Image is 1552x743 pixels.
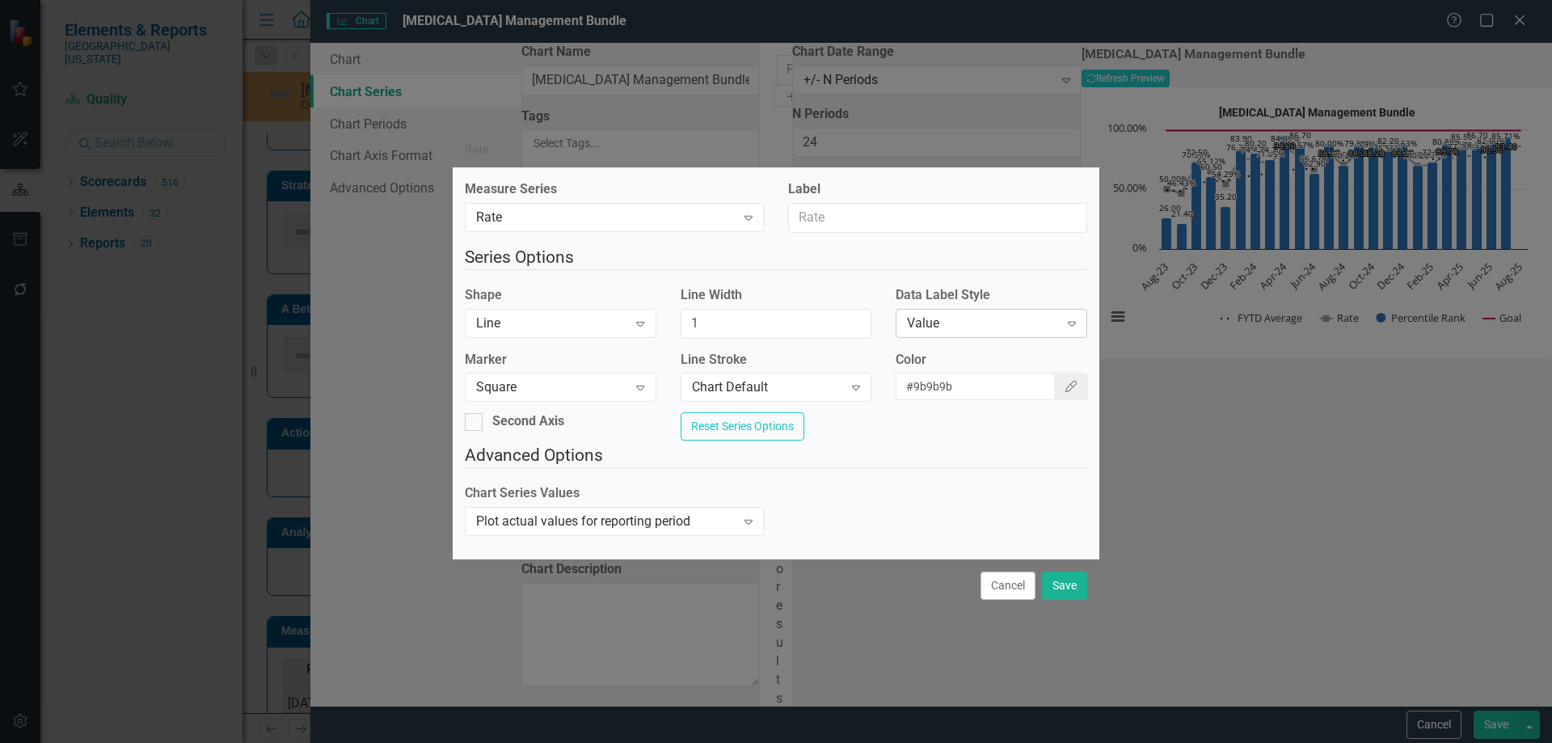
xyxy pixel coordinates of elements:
div: Plot actual values for reporting period [476,513,736,531]
label: Color [896,351,1087,369]
label: Line Stroke [681,351,872,369]
label: Shape [465,286,656,305]
label: Measure Series [465,180,764,199]
legend: Series Options [465,245,1087,270]
div: Second Axis [492,412,564,431]
label: Line Width [681,286,872,305]
div: Square [476,378,627,397]
input: Chart Default [896,373,1056,400]
div: Value [907,314,1058,332]
div: Line [476,314,627,332]
input: Rate [788,203,1087,233]
label: Data Label Style [896,286,1087,305]
legend: Advanced Options [465,443,1087,468]
label: Marker [465,351,656,369]
button: Save [1042,572,1087,600]
input: Chart Default [681,309,872,339]
div: Rate [476,209,736,227]
button: Cancel [981,572,1035,600]
label: Chart Series Values [465,484,764,503]
label: Label [788,180,1087,199]
div: Rate [465,143,489,155]
div: Chart Default [692,378,843,397]
button: Reset Series Options [681,412,804,441]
